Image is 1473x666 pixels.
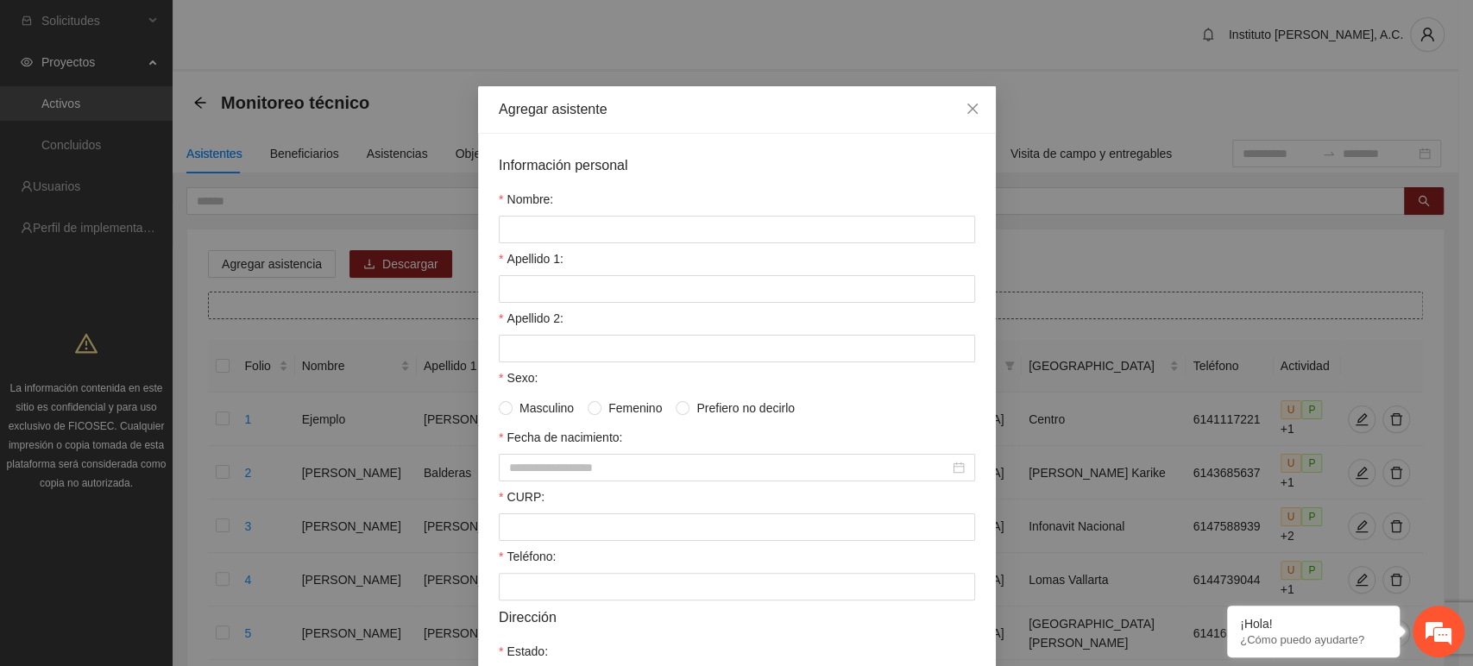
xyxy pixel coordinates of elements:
[499,100,975,119] div: Agregar asistente
[499,428,622,447] label: Fecha de nacimiento:
[509,458,949,477] input: Fecha de nacimiento:
[601,399,669,418] span: Femenino
[499,487,545,506] label: CURP:
[499,190,553,209] label: Nombre:
[499,216,975,243] input: Nombre:
[499,154,627,176] span: Información personal
[499,309,563,328] label: Apellido 2:
[9,471,329,531] textarea: Escriba su mensaje y pulse “Intro”
[283,9,324,50] div: Minimizar ventana de chat en vivo
[90,88,290,110] div: Chatee con nosotros ahora
[949,86,996,133] button: Close
[499,368,538,387] label: Sexo:
[966,102,979,116] span: close
[499,606,557,628] span: Dirección
[100,230,238,405] span: Estamos en línea.
[499,335,975,362] input: Apellido 2:
[689,399,802,418] span: Prefiero no decirlo
[499,573,975,600] input: Teléfono:
[499,513,975,541] input: CURP:
[499,547,556,566] label: Teléfono:
[499,275,975,303] input: Apellido 1:
[499,249,563,268] label: Apellido 1:
[1240,617,1387,631] div: ¡Hola!
[513,399,581,418] span: Masculino
[499,642,548,661] label: Estado:
[1240,633,1387,646] p: ¿Cómo puedo ayudarte?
